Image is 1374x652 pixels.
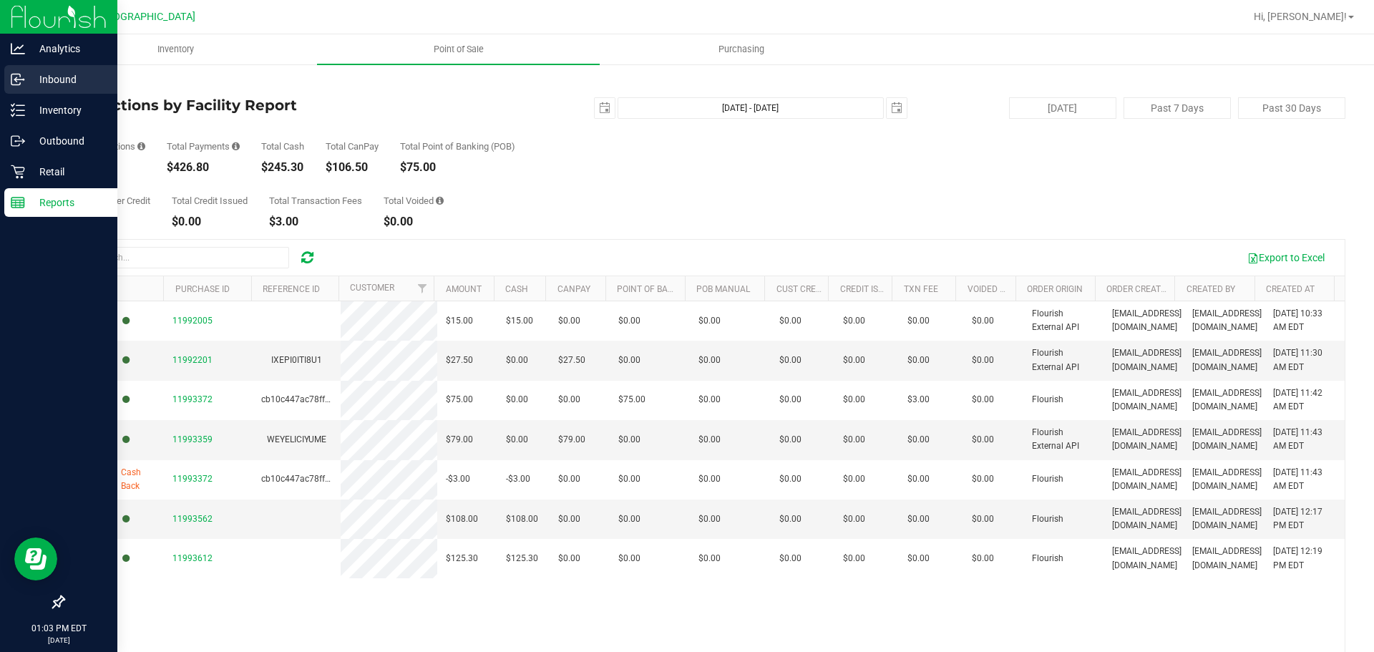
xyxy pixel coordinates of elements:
span: $75.00 [446,393,473,407]
span: $0.00 [558,393,580,407]
inline-svg: Inventory [11,103,25,117]
span: Purchasing [699,43,784,56]
span: $0.00 [698,512,721,526]
p: Analytics [25,40,111,57]
a: Purchasing [600,34,882,64]
a: Voided Payment [968,284,1038,294]
span: cb10c447ac78ffc187f1f95469c53c7e [261,474,408,484]
p: Inbound [25,71,111,88]
span: 11993612 [172,553,213,563]
span: $0.00 [779,433,801,447]
p: Retail [25,163,111,180]
span: $0.00 [843,433,865,447]
div: Total Voided [384,196,444,205]
a: Inventory [34,34,317,64]
inline-svg: Inbound [11,72,25,87]
span: $0.00 [698,433,721,447]
span: $0.00 [618,552,640,565]
span: $0.00 [972,354,994,367]
span: $0.00 [972,314,994,328]
span: Point of Sale [414,43,503,56]
span: [DATE] 12:17 PM EDT [1273,505,1336,532]
span: $0.00 [779,393,801,407]
span: $0.00 [506,354,528,367]
inline-svg: Reports [11,195,25,210]
span: [EMAIL_ADDRESS][DOMAIN_NAME] [1192,505,1262,532]
a: Point of Sale [317,34,600,64]
div: Total Point of Banking (POB) [400,142,515,151]
a: Created At [1266,284,1315,294]
span: Cash Back [121,466,155,493]
i: Sum of all successful, non-voided payment transaction amounts, excluding tips and transaction fees. [232,142,240,151]
span: $0.00 [779,512,801,526]
span: $0.00 [907,512,930,526]
div: Total Cash [261,142,304,151]
span: $0.00 [558,472,580,486]
span: $3.00 [907,393,930,407]
span: $0.00 [698,393,721,407]
span: [EMAIL_ADDRESS][DOMAIN_NAME] [1192,307,1262,334]
span: WEYELICIYUME [267,434,326,444]
span: [EMAIL_ADDRESS][DOMAIN_NAME] [1192,545,1262,572]
span: [DATE] 11:42 AM EDT [1273,386,1336,414]
span: $0.00 [618,512,640,526]
span: $125.30 [446,552,478,565]
span: [DATE] 12:19 PM EDT [1273,545,1336,572]
span: [EMAIL_ADDRESS][DOMAIN_NAME] [1192,426,1262,453]
div: $426.80 [167,162,240,173]
div: Total Transaction Fees [269,196,362,205]
span: [DATE] 11:43 AM EDT [1273,426,1336,453]
span: $0.00 [779,354,801,367]
a: Purchase ID [175,284,230,294]
span: [DATE] 10:33 AM EDT [1273,307,1336,334]
span: $0.00 [698,314,721,328]
span: $0.00 [558,512,580,526]
span: 11993372 [172,474,213,484]
span: Flourish [1032,552,1063,565]
span: select [595,98,615,118]
span: Inventory [138,43,213,56]
span: $0.00 [972,552,994,565]
span: $125.30 [506,552,538,565]
span: [EMAIL_ADDRESS][DOMAIN_NAME] [1112,307,1181,334]
a: Order Origin [1027,284,1083,294]
a: Cust Credit [776,284,829,294]
span: [EMAIL_ADDRESS][DOMAIN_NAME] [1112,545,1181,572]
div: $245.30 [261,162,304,173]
div: $75.00 [400,162,515,173]
a: Customer [350,283,394,293]
span: 11992005 [172,316,213,326]
span: Flourish [1032,393,1063,407]
span: $0.00 [972,512,994,526]
span: $0.00 [618,472,640,486]
span: $108.00 [506,512,538,526]
a: Cash [505,284,528,294]
span: $0.00 [618,354,640,367]
span: $0.00 [779,552,801,565]
div: Total Credit Issued [172,196,248,205]
span: [EMAIL_ADDRESS][DOMAIN_NAME] [1112,386,1181,414]
span: $0.00 [843,393,865,407]
span: 11993562 [172,514,213,524]
span: $0.00 [558,314,580,328]
span: [EMAIL_ADDRESS][DOMAIN_NAME] [1192,346,1262,374]
span: $0.00 [618,433,640,447]
span: $0.00 [843,552,865,565]
span: [EMAIL_ADDRESS][DOMAIN_NAME] [1112,466,1181,493]
span: $0.00 [506,433,528,447]
span: $0.00 [558,552,580,565]
span: $0.00 [843,354,865,367]
span: $27.50 [558,354,585,367]
a: Created By [1187,284,1235,294]
div: $0.00 [384,216,444,228]
a: Filter [410,276,434,301]
span: [EMAIL_ADDRESS][DOMAIN_NAME] [1192,466,1262,493]
span: $0.00 [972,433,994,447]
span: Flourish [1032,472,1063,486]
span: $79.00 [558,433,585,447]
span: $0.00 [698,472,721,486]
span: $0.00 [843,472,865,486]
a: POB Manual [696,284,750,294]
span: $79.00 [446,433,473,447]
span: $0.00 [972,472,994,486]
